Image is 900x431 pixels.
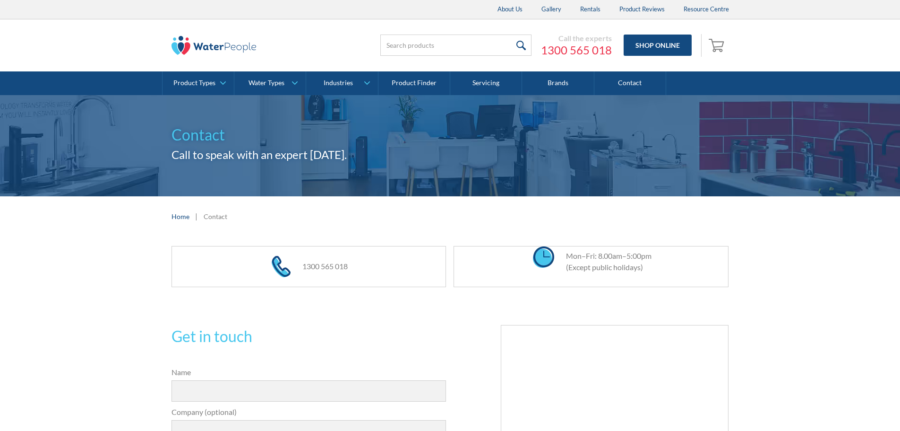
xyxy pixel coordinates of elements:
a: 1300 565 018 [302,262,348,271]
h2: Get in touch [171,325,446,348]
img: clock icon [533,246,554,268]
div: Contact [204,211,227,221]
label: Name [171,367,446,378]
a: Open cart [706,34,729,57]
a: Contact [594,71,666,95]
img: phone icon [272,256,291,277]
div: Product Types [173,79,215,87]
a: Product Finder [378,71,450,95]
h2: Call to speak with an expert [DATE]. [171,146,729,163]
input: Search products [380,35,531,56]
a: Industries [306,71,377,95]
a: Brands [522,71,594,95]
img: shopping cart [709,37,727,53]
div: Industries [324,79,353,87]
div: Water Types [249,79,284,87]
div: | [194,211,199,222]
a: Home [171,211,189,221]
div: Call the experts [541,34,612,43]
a: Shop Online [624,35,692,56]
a: Water Types [234,71,306,95]
a: Servicing [450,71,522,95]
div: Mon–Fri: 8.00am–5:00pm (Except public holidays) [557,250,651,273]
img: The Water People [171,36,257,55]
h1: Contact [171,123,729,146]
a: 1300 565 018 [541,43,612,57]
a: Product Types [163,71,234,95]
label: Company (optional) [171,406,446,418]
